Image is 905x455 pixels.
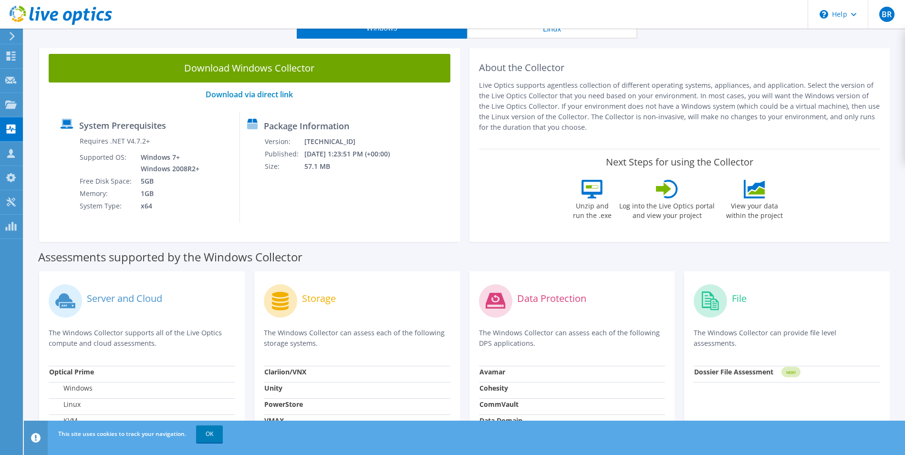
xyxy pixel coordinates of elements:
td: Free Disk Space: [79,175,134,187]
td: x64 [134,200,201,212]
a: OK [196,425,223,443]
td: System Type: [79,200,134,212]
label: Next Steps for using the Collector [606,156,753,168]
a: Download Windows Collector [49,54,450,83]
strong: PowerStore [264,400,303,409]
label: Data Protection [517,294,586,303]
strong: Optical Prime [49,367,94,376]
label: Unzip and run the .exe [570,198,614,220]
strong: Avamar [479,367,505,376]
tspan: NEW! [786,370,796,375]
td: [DATE] 1:23:51 PM (+00:00) [304,148,403,160]
strong: Dossier File Assessment [694,367,773,376]
span: BR [879,7,895,22]
td: Windows 7+ Windows 2008R2+ [134,151,201,175]
strong: Cohesity [479,383,508,393]
label: Requires .NET V4.7.2+ [80,136,150,146]
label: File [732,294,747,303]
p: The Windows Collector can assess each of the following storage systems. [264,328,450,349]
label: Log into the Live Optics portal and view your project [619,198,715,220]
td: Published: [264,148,304,160]
td: 57.1 MB [304,160,403,173]
td: 5GB [134,175,201,187]
svg: \n [820,10,828,19]
label: Windows [49,383,93,393]
strong: Data Domain [479,416,522,425]
label: Package Information [264,121,349,131]
span: This site uses cookies to track your navigation. [58,430,186,438]
td: Size: [264,160,304,173]
label: Linux [49,400,81,409]
td: [TECHNICAL_ID] [304,135,403,148]
p: The Windows Collector can assess each of the following DPS applications. [479,328,666,349]
td: Version: [264,135,304,148]
h2: About the Collector [479,62,881,73]
label: Assessments supported by the Windows Collector [38,252,302,262]
label: Storage [302,294,336,303]
strong: Unity [264,383,282,393]
strong: Clariion/VNX [264,367,306,376]
p: The Windows Collector supports all of the Live Optics compute and cloud assessments. [49,328,235,349]
p: The Windows Collector can provide file level assessments. [694,328,880,349]
label: Server and Cloud [87,294,162,303]
a: Download via direct link [206,89,293,100]
label: KVM [49,416,78,425]
td: 1GB [134,187,201,200]
td: Memory: [79,187,134,200]
strong: CommVault [479,400,519,409]
strong: VMAX [264,416,284,425]
label: View your data within the project [720,198,789,220]
label: System Prerequisites [79,121,166,130]
td: Supported OS: [79,151,134,175]
p: Live Optics supports agentless collection of different operating systems, appliances, and applica... [479,80,881,133]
